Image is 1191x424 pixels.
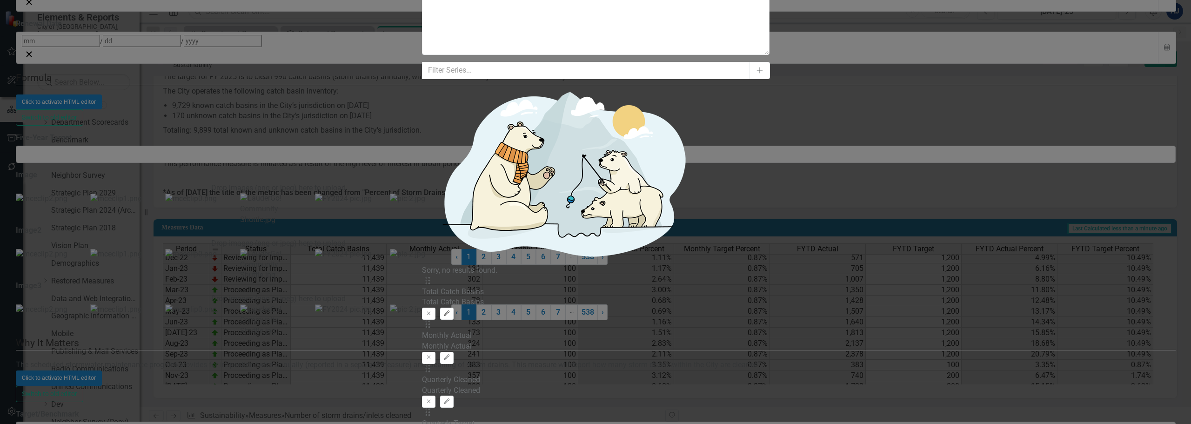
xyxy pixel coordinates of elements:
div: Monthly Actual [422,330,769,341]
div: Quarterly Cleaned [422,375,769,385]
input: Filter Series... [422,62,750,79]
div: Total Catch Basins [422,287,769,297]
div: Monthly Actual [422,341,769,352]
div: Total Catch Basins [422,297,769,308]
div: Quarterly Cleaned [422,385,769,396]
img: No results found [422,79,701,265]
div: Sorry, no results found. [422,265,769,276]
